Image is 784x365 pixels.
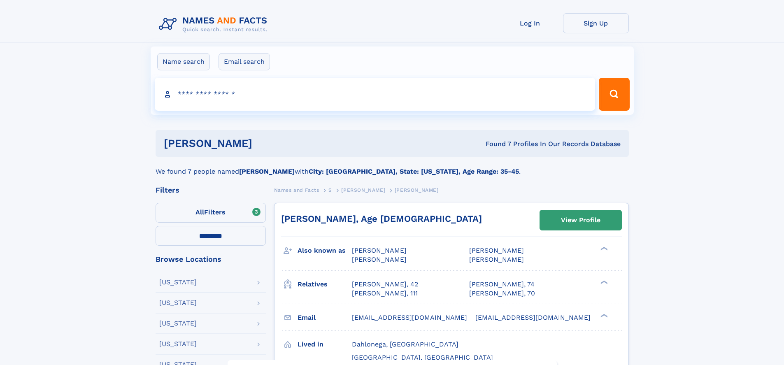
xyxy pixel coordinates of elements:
[369,139,621,149] div: Found 7 Profiles In Our Records Database
[469,256,524,263] span: [PERSON_NAME]
[352,289,418,298] a: [PERSON_NAME], 111
[352,340,458,348] span: Dahlonega, [GEOGRAPHIC_DATA]
[195,208,204,216] span: All
[164,138,369,149] h1: [PERSON_NAME]
[281,214,482,224] a: [PERSON_NAME], Age [DEMOGRAPHIC_DATA]
[159,341,197,347] div: [US_STATE]
[352,353,493,361] span: [GEOGRAPHIC_DATA], [GEOGRAPHIC_DATA]
[328,187,332,193] span: S
[159,300,197,306] div: [US_STATE]
[341,187,385,193] span: [PERSON_NAME]
[156,203,266,223] label: Filters
[469,280,535,289] a: [PERSON_NAME], 74
[239,167,295,175] b: [PERSON_NAME]
[298,277,352,291] h3: Relatives
[219,53,270,70] label: Email search
[156,13,274,35] img: Logo Names and Facts
[156,157,629,177] div: We found 7 people named with .
[274,185,319,195] a: Names and Facts
[352,314,467,321] span: [EMAIL_ADDRESS][DOMAIN_NAME]
[298,311,352,325] h3: Email
[159,279,197,286] div: [US_STATE]
[598,279,608,285] div: ❯
[395,187,439,193] span: [PERSON_NAME]
[563,13,629,33] a: Sign Up
[155,78,596,111] input: search input
[469,289,535,298] a: [PERSON_NAME], 70
[561,211,600,230] div: View Profile
[156,186,266,194] div: Filters
[599,78,629,111] button: Search Button
[540,210,621,230] a: View Profile
[298,337,352,351] h3: Lived in
[157,53,210,70] label: Name search
[475,314,591,321] span: [EMAIL_ADDRESS][DOMAIN_NAME]
[469,246,524,254] span: [PERSON_NAME]
[352,246,407,254] span: [PERSON_NAME]
[328,185,332,195] a: S
[309,167,519,175] b: City: [GEOGRAPHIC_DATA], State: [US_STATE], Age Range: 35-45
[298,244,352,258] h3: Also known as
[598,313,608,318] div: ❯
[497,13,563,33] a: Log In
[159,320,197,327] div: [US_STATE]
[598,246,608,251] div: ❯
[352,256,407,263] span: [PERSON_NAME]
[352,280,418,289] a: [PERSON_NAME], 42
[156,256,266,263] div: Browse Locations
[341,185,385,195] a: [PERSON_NAME]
